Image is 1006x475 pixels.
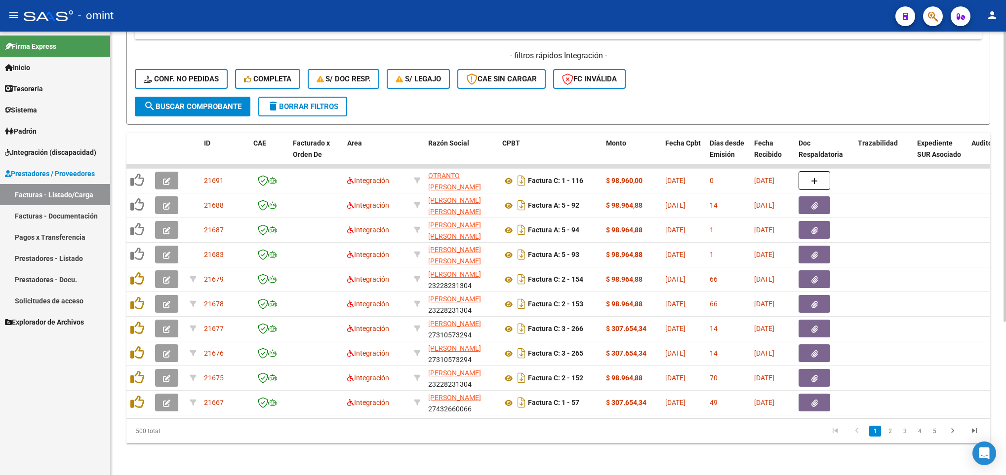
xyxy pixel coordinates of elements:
[144,100,156,112] mat-icon: search
[528,226,579,234] strong: Factura A: 5 - 94
[204,325,224,332] span: 21677
[913,133,967,176] datatable-header-cell: Expediente SUR Asociado
[347,300,389,308] span: Integración
[665,139,701,147] span: Fecha Cpbt
[795,133,854,176] datatable-header-cell: Doc Respaldatoria
[528,251,579,259] strong: Factura A: 5 - 93
[428,343,494,364] div: 27310573294
[144,102,241,111] span: Buscar Comprobante
[78,5,114,27] span: - omint
[347,226,389,234] span: Integración
[144,74,219,83] span: Conf. no pedidas
[884,426,896,437] a: 2
[799,139,843,158] span: Doc Respaldatoria
[754,201,774,209] span: [DATE]
[204,399,224,406] span: 21667
[754,349,774,357] span: [DATE]
[562,74,617,83] span: FC Inválida
[502,139,520,147] span: CPBT
[428,270,481,278] span: [PERSON_NAME]
[710,201,718,209] span: 14
[847,426,866,437] a: go to previous page
[204,177,224,184] span: 21691
[428,195,494,216] div: 27177196237
[347,251,389,258] span: Integración
[665,177,685,184] span: [DATE]
[710,325,718,332] span: 14
[965,426,984,437] a: go to last page
[665,325,685,332] span: [DATE]
[135,97,250,116] button: Buscar Comprobante
[424,133,498,176] datatable-header-cell: Razón Social
[457,69,546,89] button: CAE SIN CARGAR
[754,226,774,234] span: [DATE]
[235,69,300,89] button: Completa
[396,74,441,83] span: S/ legajo
[665,349,685,357] span: [DATE]
[710,226,714,234] span: 1
[244,74,291,83] span: Completa
[428,369,481,377] span: [PERSON_NAME]
[5,126,37,137] span: Padrón
[661,133,706,176] datatable-header-cell: Fecha Cpbt
[606,177,643,184] strong: $ 98.960,00
[428,219,494,240] div: 27177196237
[928,426,940,437] a: 5
[971,139,1001,147] span: Auditoria
[606,201,643,209] strong: $ 98.964,88
[267,102,338,111] span: Borrar Filtros
[914,426,926,437] a: 4
[204,349,224,357] span: 21676
[528,300,583,308] strong: Factura C: 2 - 153
[515,345,528,361] i: Descargar documento
[347,139,362,147] span: Area
[387,69,450,89] button: S/ legajo
[8,9,20,21] mat-icon: menu
[883,423,897,439] li: page 2
[665,399,685,406] span: [DATE]
[602,133,661,176] datatable-header-cell: Monto
[5,317,84,328] span: Explorador de Archivos
[347,201,389,209] span: Integración
[5,41,56,52] span: Firma Express
[754,139,782,158] span: Fecha Recibido
[754,177,774,184] span: [DATE]
[204,226,224,234] span: 21687
[710,374,718,382] span: 70
[515,222,528,238] i: Descargar documento
[912,423,927,439] li: page 4
[665,251,685,258] span: [DATE]
[927,423,942,439] li: page 5
[428,394,481,402] span: [PERSON_NAME]
[868,423,883,439] li: page 1
[943,426,962,437] a: go to next page
[754,374,774,382] span: [DATE]
[428,320,481,328] span: [PERSON_NAME]
[528,350,583,358] strong: Factura C: 3 - 265
[515,321,528,336] i: Descargar documento
[204,201,224,209] span: 21688
[308,69,380,89] button: S/ Doc Resp.
[606,349,646,357] strong: $ 307.654,34
[293,139,330,158] span: Facturado x Orden De
[515,370,528,386] i: Descargar documento
[135,69,228,89] button: Conf. no pedidas
[515,173,528,188] i: Descargar documento
[343,133,410,176] datatable-header-cell: Area
[126,419,297,443] div: 500 total
[986,9,998,21] mat-icon: person
[606,374,643,382] strong: $ 98.964,88
[710,399,718,406] span: 49
[204,139,210,147] span: ID
[665,374,685,382] span: [DATE]
[754,251,774,258] span: [DATE]
[428,392,494,413] div: 27432660066
[258,97,347,116] button: Borrar Filtros
[754,275,774,283] span: [DATE]
[528,325,583,333] strong: Factura C: 3 - 266
[428,244,494,265] div: 27177196237
[204,300,224,308] span: 21678
[826,426,845,437] a: go to first page
[858,139,898,147] span: Trazabilidad
[267,100,279,112] mat-icon: delete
